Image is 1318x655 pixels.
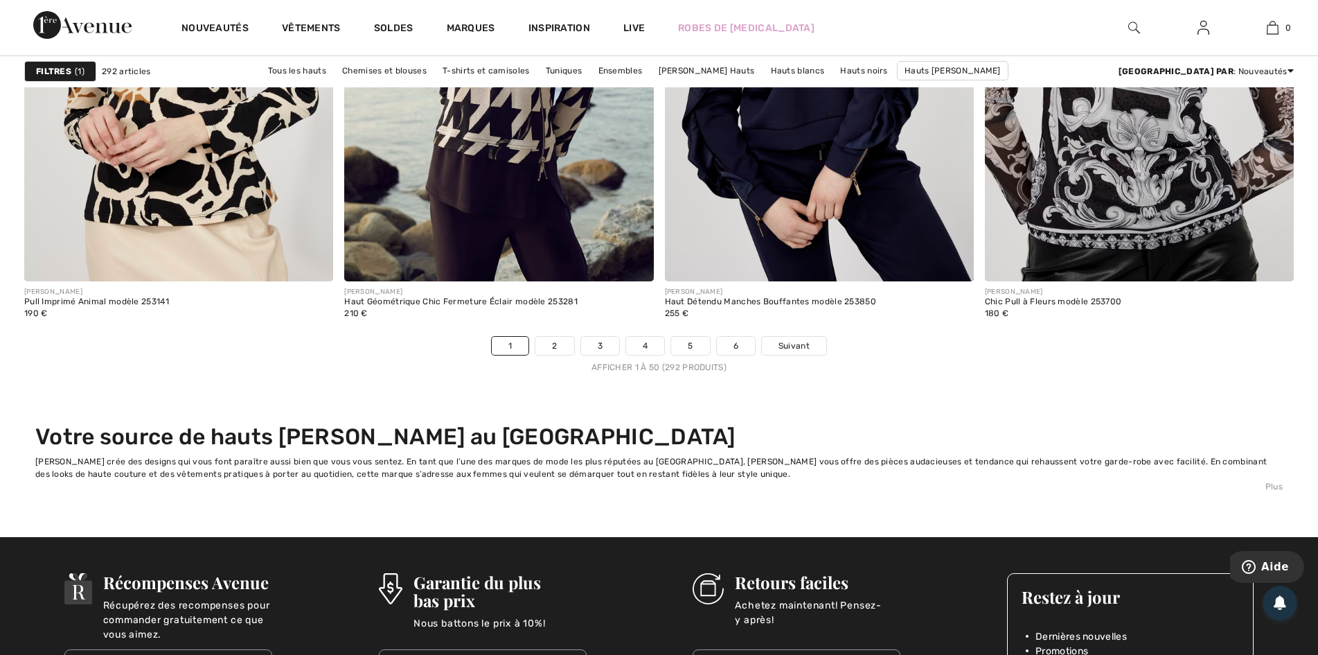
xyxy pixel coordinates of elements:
a: Tous les hauts [261,62,333,80]
img: Mes infos [1197,19,1209,36]
span: 0 [1285,21,1291,34]
a: Live [623,21,645,35]
div: [PERSON_NAME] crée des designs qui vous font paraître aussi bien que vous vous sentez. En tant qu... [35,455,1283,480]
img: Retours faciles [693,573,724,604]
a: Se connecter [1186,19,1220,37]
iframe: Ouvre un widget dans lequel vous pouvez trouver plus d’informations [1230,551,1304,586]
strong: Filtres [36,65,71,78]
a: Marques [447,22,495,37]
a: Chemises et blouses [335,62,434,80]
span: Inspiration [528,22,590,37]
div: Haut Géométrique Chic Fermeture Éclair modèle 253281 [344,297,578,307]
a: 6 [717,337,755,355]
span: 292 articles [102,65,151,78]
a: Hauts [PERSON_NAME] [897,61,1008,80]
div: Chic Pull à Fleurs modèle 253700 [985,297,1122,307]
h3: Garantie du plus bas prix [413,573,587,609]
a: 5 [671,337,709,355]
h2: Votre source de hauts [PERSON_NAME] au [GEOGRAPHIC_DATA] [35,423,1283,450]
div: : Nouveautés [1119,65,1294,78]
img: Garantie du plus bas prix [379,573,402,604]
a: Suivant [762,337,826,355]
p: Récupérez des recompenses pour commander gratuitement ce que vous aimez. [103,598,272,626]
a: 4 [626,337,664,355]
span: 1 [75,65,84,78]
a: Robes de [MEDICAL_DATA] [678,21,814,35]
a: Hauts noirs [833,62,894,80]
a: [PERSON_NAME] Hauts [652,62,762,80]
h3: Restez à jour [1022,588,1239,606]
a: 3 [581,337,619,355]
p: Achetez maintenant! Pensez-y après! [735,598,900,626]
span: 190 € [24,308,48,318]
img: 1ère Avenue [33,11,132,39]
img: Récompenses Avenue [64,573,92,604]
a: Hauts blancs [764,62,832,80]
a: Ensembles [591,62,650,80]
div: [PERSON_NAME] [665,287,877,297]
img: recherche [1128,19,1140,36]
div: Plus [35,480,1283,493]
div: [PERSON_NAME] [344,287,578,297]
a: 2 [535,337,573,355]
nav: Page navigation [24,336,1294,374]
strong: [GEOGRAPHIC_DATA] par [1119,67,1234,76]
h3: Récompenses Avenue [103,573,272,591]
a: Soldes [374,22,413,37]
span: Suivant [778,340,810,352]
div: Pull Imprimé Animal modèle 253141 [24,297,169,307]
a: T-shirts et camisoles [436,62,536,80]
h3: Retours faciles [735,573,900,591]
p: Nous battons le prix à 10%! [413,616,587,644]
span: 255 € [665,308,689,318]
a: 0 [1238,19,1306,36]
a: 1 [492,337,528,355]
div: Haut Détendu Manches Bouffantes modèle 253850 [665,297,877,307]
div: Afficher 1 à 50 (292 produits) [24,361,1294,374]
div: [PERSON_NAME] [985,287,1122,297]
span: Dernières nouvelles [1035,629,1127,644]
div: [PERSON_NAME] [24,287,169,297]
a: Nouveautés [181,22,249,37]
a: Tuniques [539,62,589,80]
span: 210 € [344,308,368,318]
a: Vêtements [282,22,341,37]
span: 180 € [985,308,1009,318]
img: Mon panier [1267,19,1279,36]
